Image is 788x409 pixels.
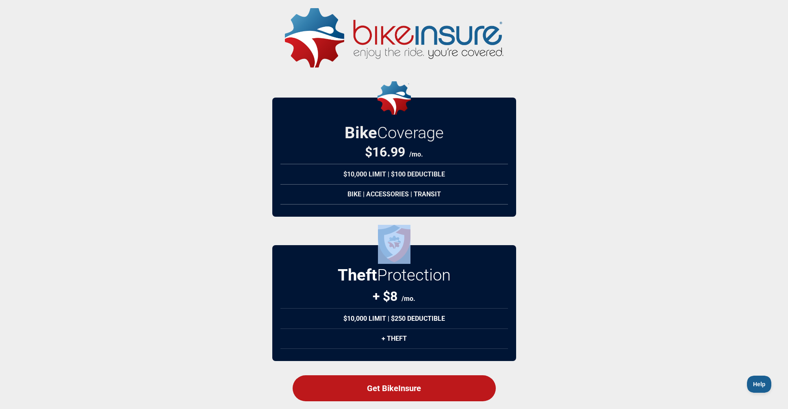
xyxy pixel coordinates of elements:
[280,164,508,185] div: $10,000 Limit | $100 Deductible
[373,289,415,304] div: + $8
[280,308,508,329] div: $10,000 Limit | $250 Deductible
[338,265,377,285] strong: Theft
[409,150,423,158] span: /mo.
[338,265,451,285] h2: Protection
[280,184,508,204] div: Bike | Accessories | Transit
[365,144,423,160] div: $16.99
[345,123,444,142] h2: Bike
[377,123,444,142] span: Coverage
[402,295,415,302] span: /mo.
[293,375,496,401] div: Get BikeInsure
[280,329,508,349] div: + Theft
[747,376,772,393] iframe: Toggle Customer Support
